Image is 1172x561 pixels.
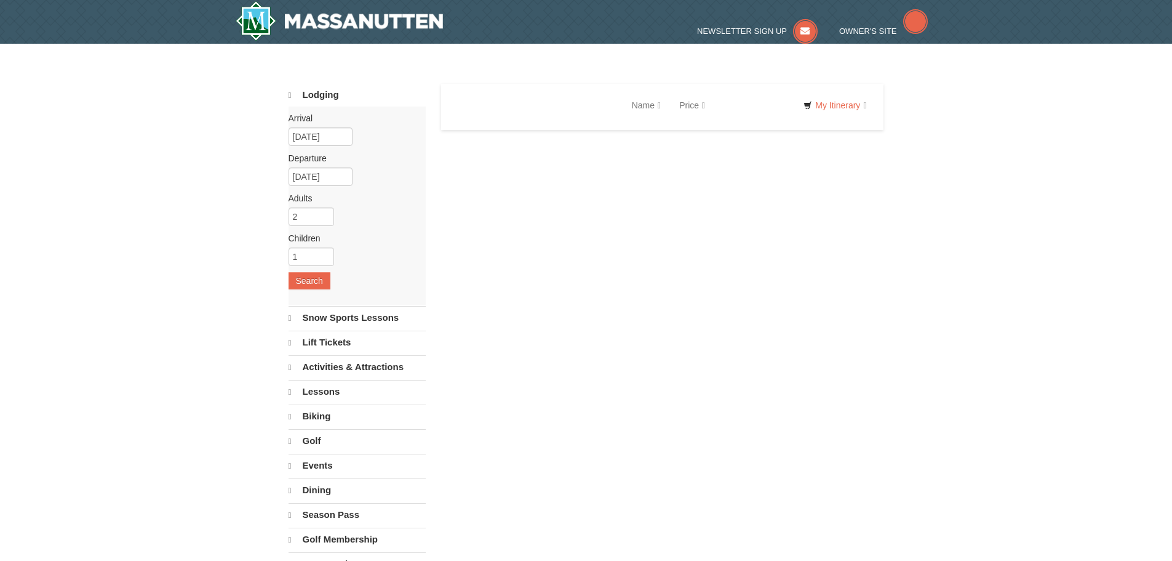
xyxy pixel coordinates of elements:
a: Golf [289,429,426,453]
label: Arrival [289,112,417,124]
span: Owner's Site [839,26,897,36]
label: Adults [289,192,417,204]
a: Season Pass [289,503,426,527]
a: Events [289,454,426,477]
a: Price [670,93,714,118]
a: My Itinerary [795,96,874,115]
a: Biking [289,405,426,428]
a: Golf Membership [289,528,426,551]
a: Dining [289,478,426,502]
button: Search [289,272,330,289]
a: Owner's Site [839,26,928,36]
a: Activities & Attractions [289,355,426,379]
a: Lodging [289,84,426,107]
a: Name [623,93,670,118]
label: Departure [289,152,417,164]
span: Newsletter Sign Up [697,26,787,36]
a: Lift Tickets [289,331,426,354]
img: Massanutten Resort Logo [236,1,444,41]
a: Snow Sports Lessons [289,306,426,329]
a: Lessons [289,380,426,403]
label: Children [289,232,417,244]
a: Massanutten Resort [236,1,444,41]
a: Newsletter Sign Up [697,26,818,36]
